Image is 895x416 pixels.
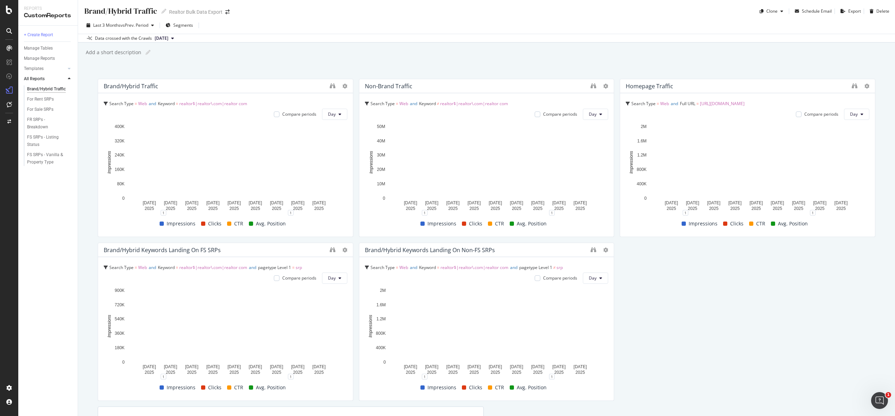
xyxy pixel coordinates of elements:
text: 2025 [144,206,154,211]
span: = [292,264,295,270]
text: 240K [115,153,124,158]
div: FS SRPs - Vanilla & Property Type [27,151,68,166]
text: 0 [383,196,385,201]
text: [DATE] [404,364,417,369]
div: Manage Tables [24,45,53,52]
text: [DATE] [185,200,199,205]
div: FS SRPs - Listing Status [27,134,66,148]
text: 2025 [575,370,585,375]
text: 160K [115,167,124,172]
text: 2025 [794,206,804,211]
span: Clicks [469,219,482,228]
span: Web [660,101,669,107]
div: binoculars [591,247,596,252]
span: pagetype Level 1 [519,264,552,270]
span: and [149,101,156,107]
span: Avg. Position [256,219,286,228]
span: CTR [234,383,243,392]
div: 1 [810,210,816,216]
svg: A chart. [626,123,868,213]
div: Brand/Hybrid trafficSearch Type = WebandKeyword = realtor$|realtor\.com|realtor comCompare period... [98,79,353,237]
text: Impressions [629,151,634,174]
div: 1 [161,210,166,216]
text: 1.6M [637,139,647,143]
span: srp [296,264,302,270]
text: 2025 [272,206,281,211]
div: arrow-right-arrow-left [225,9,230,14]
span: pagetype Level 1 [258,264,291,270]
text: 2M [641,124,647,129]
a: FS SRPs - Vanilla & Property Type [27,151,73,166]
span: Segments [173,22,193,28]
text: 2025 [490,370,500,375]
a: Manage Reports [24,55,73,62]
span: = [396,264,398,270]
text: 900K [115,288,124,293]
div: 1 [549,374,555,379]
text: [DATE] [489,364,502,369]
text: [DATE] [249,200,262,205]
text: 2025 [144,370,154,375]
div: Homepage TrafficSearch Type = WebandFull URL = [URL][DOMAIN_NAME]Compare periodsDayA chart.11Impr... [620,79,875,237]
text: 2025 [208,206,218,211]
div: 1 [422,210,427,216]
div: binoculars [330,247,335,252]
text: [DATE] [249,364,262,369]
text: [DATE] [446,200,459,205]
button: [DATE] [152,34,177,43]
span: srp [556,264,563,270]
svg: A chart. [365,123,607,213]
span: = [176,101,178,107]
span: Clicks [469,383,482,392]
span: Keyword [419,101,436,107]
text: 1.2M [376,316,386,321]
span: Impressions [427,219,456,228]
text: 2025 [533,370,542,375]
div: Brand/Hybrid Traffic [27,85,66,93]
text: [DATE] [468,200,481,205]
span: = [396,101,398,107]
text: 2025 [667,206,676,211]
text: 2025 [187,370,197,375]
button: Day [583,109,608,120]
text: 2025 [427,370,436,375]
div: CustomReports [24,12,72,20]
text: 0 [122,196,125,201]
span: Web [399,264,408,270]
a: FR SRPs - Breakdown [27,116,73,131]
span: = [437,264,439,270]
button: Delete [867,6,889,17]
div: Compare periods [543,275,577,281]
text: 360K [115,331,124,336]
text: 2025 [293,370,303,375]
text: 1.2M [637,153,647,158]
div: Compare periods [804,111,838,117]
text: 30M [377,153,385,158]
text: [DATE] [750,200,763,205]
svg: A chart. [104,123,346,213]
text: 2025 [208,370,218,375]
text: [DATE] [771,200,784,205]
span: Clicks [208,383,221,392]
span: Search Type [371,264,395,270]
text: [DATE] [313,200,326,205]
text: Impressions [368,315,373,338]
text: 2025 [730,206,740,211]
span: Day [328,275,336,281]
text: [DATE] [164,364,177,369]
text: 2025 [554,206,564,211]
text: [DATE] [206,364,220,369]
div: Export [848,8,861,14]
svg: A chart. [365,287,607,377]
i: Edit report name [161,9,166,14]
div: A chart. [104,287,346,377]
text: [DATE] [143,364,156,369]
text: 800K [637,167,647,172]
text: [DATE] [835,200,848,205]
span: Avg. Position [517,383,547,392]
div: Non-Brand Traffic [365,83,412,90]
span: and [671,101,678,107]
div: Compare periods [282,111,316,117]
span: and [510,264,517,270]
